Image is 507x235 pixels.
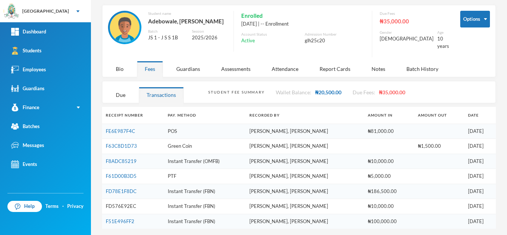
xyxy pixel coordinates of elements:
[137,61,163,77] div: Fees
[102,107,164,124] th: Receipt Number
[246,124,364,139] td: [PERSON_NAME], [PERSON_NAME]
[437,35,449,50] div: 10 years
[11,85,45,92] div: Guardians
[414,139,464,154] td: ₦1,500.00
[464,139,496,154] td: [DATE]
[4,4,19,19] img: logo
[364,124,414,139] td: ₦81,000.00
[305,32,364,37] div: Admission Number
[106,203,136,209] a: FD576E92EC
[11,47,42,55] div: Students
[11,28,46,36] div: Dashboard
[62,203,64,210] div: ·
[264,61,306,77] div: Attendance
[241,37,255,45] span: Active
[464,124,496,139] td: [DATE]
[11,104,39,111] div: Finance
[45,203,59,210] a: Terms
[312,61,358,77] div: Report Cards
[164,199,246,214] td: Instant Transfer (FBN)
[192,34,226,42] div: 2025/2026
[67,203,84,210] a: Privacy
[213,61,258,77] div: Assessments
[148,11,226,16] div: Student name
[192,29,226,34] div: Session
[305,37,364,45] div: glh25c20
[148,34,186,42] div: JS 1 - J S S 1B
[464,214,496,229] td: [DATE]
[241,32,301,37] div: Account Status
[11,141,44,149] div: Messages
[148,29,186,34] div: Batch
[110,13,140,42] img: STUDENT
[464,154,496,169] td: [DATE]
[208,89,264,95] div: Student Fee Summary
[7,201,42,212] a: Help
[106,218,134,224] a: F51E496FF2
[106,128,135,134] a: FE6E987F4C
[164,139,246,154] td: Green Coin
[164,184,246,199] td: Instant Transfer (FBN)
[11,66,46,74] div: Employees
[106,158,137,164] a: F8ADC85219
[106,188,137,194] a: FD78E1F8DC
[464,169,496,184] td: [DATE]
[276,89,311,95] span: Wallet Balance:
[11,160,37,168] div: Events
[380,30,434,35] div: Gender
[399,61,446,77] div: Batch History
[364,154,414,169] td: ₦10,000.00
[164,214,246,229] td: Instant Transfer (FBN)
[164,169,246,184] td: PTF
[464,107,496,124] th: Date
[464,184,496,199] td: [DATE]
[364,214,414,229] td: ₦100,000.00
[246,169,364,184] td: [PERSON_NAME], [PERSON_NAME]
[246,139,364,154] td: [PERSON_NAME], [PERSON_NAME]
[241,11,263,20] span: Enrolled
[364,61,393,77] div: Notes
[437,30,449,35] div: Age
[364,107,414,124] th: Amount In
[379,89,405,95] span: ₦35,000.00
[246,154,364,169] td: [PERSON_NAME], [PERSON_NAME]
[241,20,364,28] div: [DATE] | -- Enrollment
[106,173,137,179] a: F61D00B3D5
[246,214,364,229] td: [PERSON_NAME], [PERSON_NAME]
[22,8,69,14] div: [GEOGRAPHIC_DATA]
[139,87,184,103] div: Transactions
[106,143,137,149] a: F63C8D1D73
[414,107,464,124] th: Amount Out
[108,87,133,103] div: Due
[380,35,434,43] div: [DEMOGRAPHIC_DATA]
[460,11,490,27] button: Options
[164,107,246,124] th: Pay. Method
[315,89,341,95] span: ₦20,500.00
[353,89,375,95] span: Due Fees:
[364,199,414,214] td: ₦10,000.00
[380,11,449,16] div: Due Fees
[464,199,496,214] td: [DATE]
[11,123,40,130] div: Batches
[108,61,131,77] div: Bio
[364,184,414,199] td: ₦186,500.00
[148,16,226,26] div: Adebowale, [PERSON_NAME]
[246,199,364,214] td: [PERSON_NAME], [PERSON_NAME]
[164,154,246,169] td: Instant Transfer (OMFB)
[364,169,414,184] td: ₦5,000.00
[164,124,246,139] td: POS
[169,61,208,77] div: Guardians
[246,107,364,124] th: Recorded By
[380,16,449,26] div: ₦35,000.00
[246,184,364,199] td: [PERSON_NAME], [PERSON_NAME]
